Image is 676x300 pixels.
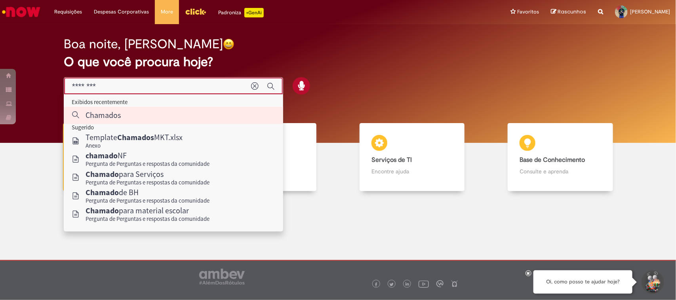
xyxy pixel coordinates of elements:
span: Rascunhos [558,8,586,15]
b: Serviços de TI [371,156,412,164]
a: Serviços de TI Encontre ajuda [338,123,486,192]
span: Requisições [54,8,82,16]
p: +GenAi [244,8,264,17]
img: logo_footer_youtube.png [419,279,429,289]
img: logo_footer_twitter.png [390,283,394,287]
span: [PERSON_NAME] [630,8,670,15]
img: click_logo_yellow_360x200.png [185,6,206,17]
p: Consulte e aprenda [520,167,601,175]
b: Base de Conhecimento [520,156,585,164]
span: Favoritos [517,8,539,16]
a: Tirar dúvidas Tirar dúvidas com Lupi Assist e Gen Ai [42,123,190,192]
h2: O que você procura hoje? [64,55,612,69]
p: Encontre ajuda [371,167,453,175]
img: ServiceNow [1,4,42,20]
img: logo_footer_linkedin.png [406,282,409,287]
img: logo_footer_naosei.png [451,280,458,287]
div: Oi, como posso te ajudar hoje? [533,270,632,294]
img: logo_footer_workplace.png [436,280,444,287]
a: Base de Conhecimento Consulte e aprenda [486,123,634,192]
span: More [161,8,173,16]
img: logo_footer_facebook.png [374,283,378,287]
img: happy-face.png [223,38,234,50]
div: Padroniza [218,8,264,17]
button: Iniciar Conversa de Suporte [640,270,664,294]
h2: Boa noite, [PERSON_NAME] [64,37,223,51]
a: Rascunhos [551,8,586,16]
span: Despesas Corporativas [94,8,149,16]
img: logo_footer_ambev_rotulo_gray.png [199,269,245,285]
